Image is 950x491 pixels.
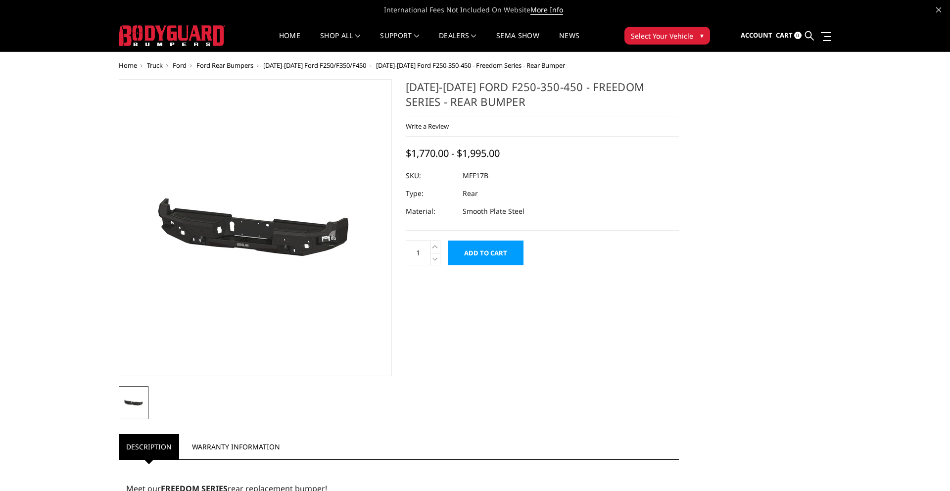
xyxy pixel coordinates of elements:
[741,31,772,40] span: Account
[406,79,679,116] h1: [DATE]-[DATE] Ford F250-350-450 - Freedom Series - Rear Bumper
[185,434,287,459] a: Warranty Information
[530,5,563,15] a: More Info
[320,32,360,51] a: shop all
[119,25,225,46] img: BODYGUARD BUMPERS
[122,397,145,408] img: 2017-2022 Ford F250-350-450 - Freedom Series - Rear Bumper
[376,61,565,70] span: [DATE]-[DATE] Ford F250-350-450 - Freedom Series - Rear Bumper
[776,31,793,40] span: Cart
[119,79,392,376] a: 2017-2022 Ford F250-350-450 - Freedom Series - Rear Bumper
[406,167,455,185] dt: SKU:
[741,22,772,49] a: Account
[624,27,710,45] button: Select Your Vehicle
[406,202,455,220] dt: Material:
[380,32,419,51] a: Support
[776,22,802,49] a: Cart 0
[406,147,500,160] span: $1,770.00 - $1,995.00
[439,32,476,51] a: Dealers
[496,32,539,51] a: SEMA Show
[463,185,478,202] dd: Rear
[147,61,163,70] a: Truck
[279,32,300,51] a: Home
[263,61,366,70] a: [DATE]-[DATE] Ford F250/F350/F450
[448,241,523,265] input: Add to Cart
[119,61,137,70] a: Home
[406,122,449,131] a: Write a Review
[463,202,524,220] dd: Smooth Plate Steel
[196,61,253,70] a: Ford Rear Bumpers
[559,32,579,51] a: News
[406,185,455,202] dt: Type:
[631,31,693,41] span: Select Your Vehicle
[132,169,379,287] img: 2017-2022 Ford F250-350-450 - Freedom Series - Rear Bumper
[700,30,704,41] span: ▾
[794,32,802,39] span: 0
[119,434,179,459] a: Description
[173,61,187,70] a: Ford
[463,167,488,185] dd: MFF17B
